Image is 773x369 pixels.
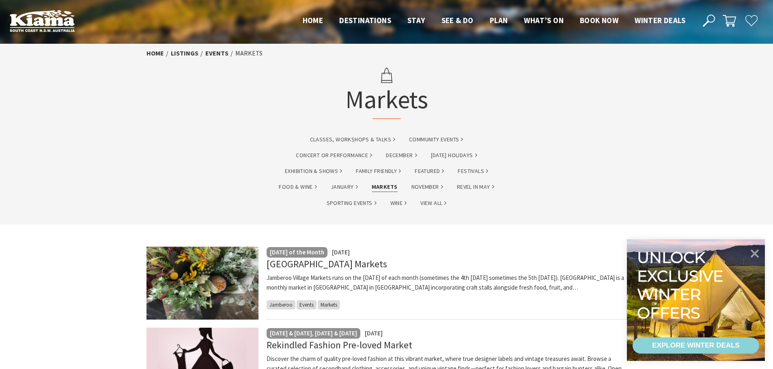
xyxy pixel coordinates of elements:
[146,49,164,58] a: Home
[310,135,395,144] a: Classes, Workshops & Talks
[267,258,387,270] a: [GEOGRAPHIC_DATA] Markets
[431,151,477,160] a: [DATE] Holidays
[270,247,324,257] p: [DATE] of the Month
[356,166,401,176] a: Family Friendly
[635,15,685,25] span: Winter Deals
[332,248,350,256] span: [DATE]
[318,300,340,309] span: Markets
[205,49,228,58] a: Events
[267,339,412,351] a: Rekindled Fashion Pre-loved Market
[345,63,428,119] h1: Markets
[10,10,75,32] img: Kiama Logo
[637,248,727,322] div: Unlock exclusive winter offers
[524,15,564,25] span: What’s On
[146,247,258,320] img: Native bunches
[295,14,693,28] nav: Main Menu
[580,15,618,25] span: Book now
[267,300,295,309] span: Jamberoo
[296,151,372,160] a: Concert or Performance
[457,182,494,192] a: Revel In May
[270,328,357,338] p: [DATE] & [DATE], [DATE] & [DATE]
[365,329,383,337] span: [DATE]
[409,135,463,144] a: Community Events
[415,166,444,176] a: Featured
[420,198,446,208] a: View All
[390,198,407,208] a: wine
[267,273,627,292] p: Jamberoo Village Markets runs on the [DATE] of each month (sometimes the 4th [DATE] sometimes the...
[297,300,317,309] span: Events
[490,15,508,25] span: Plan
[327,198,377,208] a: Sporting Events
[279,182,317,192] a: Food & Wine
[633,337,759,354] a: EXPLORE WINTER DEALS
[386,151,417,160] a: December
[285,166,342,176] a: Exhibition & Shows
[372,182,398,192] a: Markets
[407,15,425,25] span: Stay
[171,49,198,58] a: listings
[458,166,488,176] a: Festivals
[303,15,323,25] span: Home
[441,15,474,25] span: See & Do
[235,48,263,59] li: Markets
[411,182,443,192] a: November
[339,15,391,25] span: Destinations
[331,182,358,192] a: January
[652,337,739,354] div: EXPLORE WINTER DEALS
